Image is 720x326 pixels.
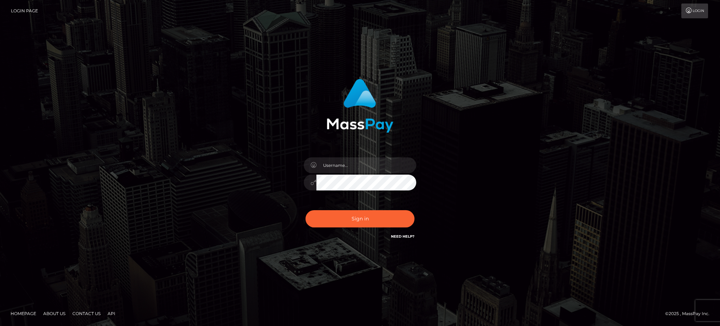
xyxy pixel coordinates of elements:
[681,4,708,18] a: Login
[105,308,118,319] a: API
[327,79,393,133] img: MassPay Login
[316,157,416,173] input: Username...
[391,234,414,239] a: Need Help?
[8,308,39,319] a: Homepage
[11,4,38,18] a: Login Page
[306,210,414,227] button: Sign in
[40,308,68,319] a: About Us
[70,308,103,319] a: Contact Us
[665,310,715,318] div: © 2025 , MassPay Inc.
